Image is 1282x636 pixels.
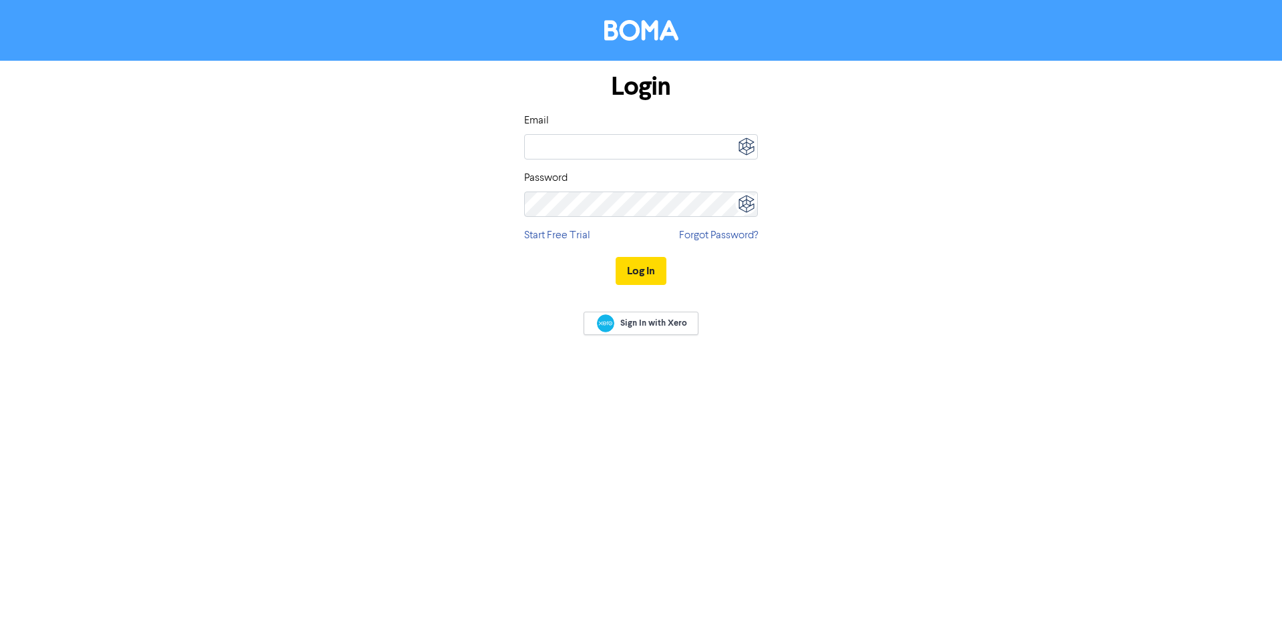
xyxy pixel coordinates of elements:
[524,71,758,102] h1: Login
[524,228,590,244] a: Start Free Trial
[616,257,666,285] button: Log In
[597,314,614,332] img: Xero logo
[524,113,549,129] label: Email
[620,317,687,329] span: Sign In with Xero
[604,20,678,41] img: BOMA Logo
[679,228,758,244] a: Forgot Password?
[524,170,568,186] label: Password
[584,312,698,335] a: Sign In with Xero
